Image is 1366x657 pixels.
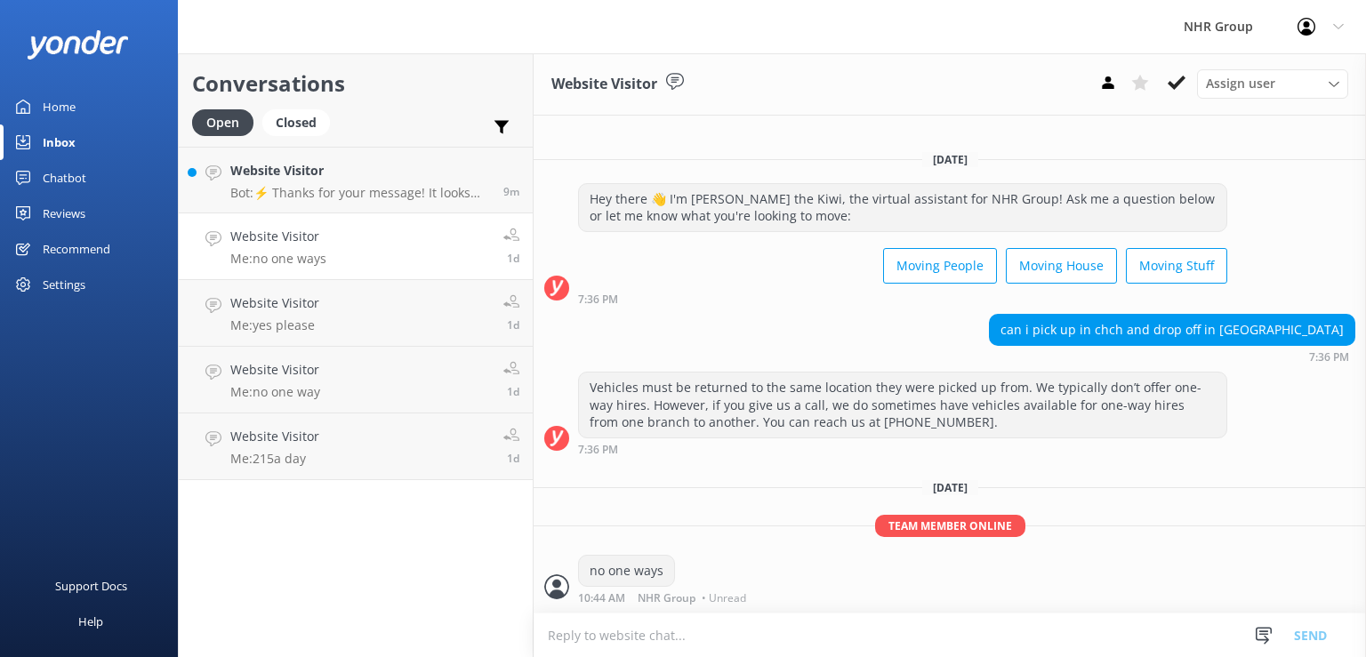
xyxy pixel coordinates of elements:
div: Sep 11 2025 07:36pm (UTC +12:00) Pacific/Auckland [989,350,1355,363]
div: Sep 11 2025 07:36pm (UTC +12:00) Pacific/Auckland [578,292,1227,305]
span: Sep 12 2025 10:43am (UTC +12:00) Pacific/Auckland [507,384,519,399]
span: • Unread [702,593,746,604]
a: Website VisitorMe:215a day1d [179,413,533,480]
button: Moving Stuff [1126,248,1227,284]
a: Website VisitorBot:⚡ Thanks for your message! It looks like this one might be best handled by our... [179,147,533,213]
strong: 7:36 PM [1309,352,1349,363]
div: Recommend [43,231,110,267]
div: Chatbot [43,160,86,196]
p: Me: no one way [230,384,320,400]
span: [DATE] [922,152,978,167]
div: Hey there 👋 I'm [PERSON_NAME] the Kiwi, the virtual assistant for NHR Group! Ask me a question be... [579,184,1226,231]
span: Sep 12 2025 10:43am (UTC +12:00) Pacific/Auckland [507,317,519,333]
div: no one ways [579,556,674,586]
div: Help [78,604,103,639]
span: Sep 13 2025 01:39pm (UTC +12:00) Pacific/Auckland [503,184,519,199]
h4: Website Visitor [230,161,490,180]
span: Sep 12 2025 10:44am (UTC +12:00) Pacific/Auckland [507,251,519,266]
h4: Website Visitor [230,427,319,446]
span: NHR Group [638,593,695,604]
div: Closed [262,109,330,136]
span: [DATE] [922,480,978,495]
button: Moving People [883,248,997,284]
h2: Conversations [192,67,519,100]
a: Closed [262,112,339,132]
p: Bot: ⚡ Thanks for your message! It looks like this one might be best handled by our team directly... [230,185,490,201]
div: can i pick up in chch and drop off in [GEOGRAPHIC_DATA] [990,315,1354,345]
h4: Website Visitor [230,227,326,246]
strong: 7:36 PM [578,445,618,455]
div: Support Docs [55,568,127,604]
div: Settings [43,267,85,302]
span: Assign user [1206,74,1275,93]
div: Reviews [43,196,85,231]
button: Moving House [1006,248,1117,284]
h4: Website Visitor [230,293,319,313]
a: Open [192,112,262,132]
p: Me: 215a day [230,451,319,467]
strong: 7:36 PM [578,294,618,305]
div: Sep 12 2025 10:44am (UTC +12:00) Pacific/Auckland [578,591,751,604]
a: Website VisitorMe:no one ways1d [179,213,533,280]
div: Assign User [1197,69,1348,98]
span: Sep 12 2025 10:43am (UTC +12:00) Pacific/Auckland [507,451,519,466]
p: Me: yes please [230,317,319,333]
span: Team member online [875,515,1025,537]
strong: 10:44 AM [578,593,625,604]
a: Website VisitorMe:yes please1d [179,280,533,347]
h3: Website Visitor [551,73,657,96]
div: Home [43,89,76,124]
div: Sep 11 2025 07:36pm (UTC +12:00) Pacific/Auckland [578,443,1227,455]
div: Open [192,109,253,136]
img: yonder-white-logo.png [27,30,129,60]
div: Vehicles must be returned to the same location they were picked up from. We typically don’t offer... [579,373,1226,437]
a: Website VisitorMe:no one way1d [179,347,533,413]
div: Inbox [43,124,76,160]
h4: Website Visitor [230,360,320,380]
p: Me: no one ways [230,251,326,267]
